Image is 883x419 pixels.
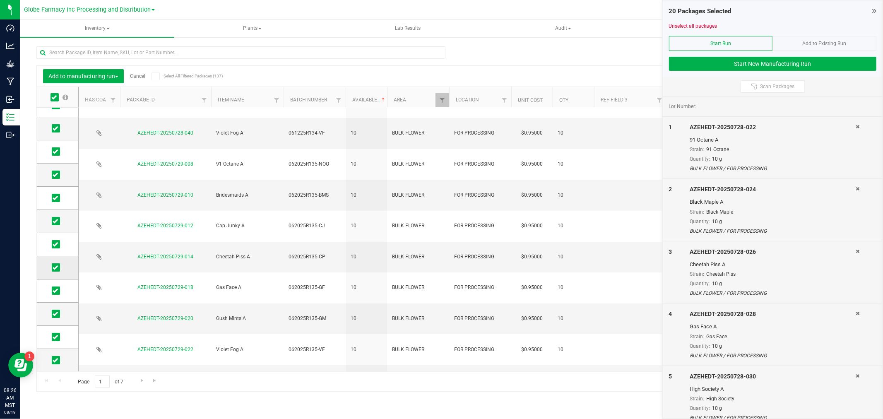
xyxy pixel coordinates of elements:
[454,253,506,261] span: FOR PROCESSING
[351,253,382,261] span: 10
[653,93,666,107] a: Filter
[454,346,506,354] span: FOR PROCESSING
[216,284,279,291] span: Gas Face A
[558,346,589,354] span: 10
[36,46,445,59] input: Search Package ID, Item Name, SKU, Lot or Part Number...
[690,385,856,393] div: High Society A
[6,42,14,50] inline-svg: Analytics
[216,222,279,230] span: Cap Junky A
[518,97,543,103] a: Unit Cost
[289,315,341,323] span: 062025R135-GM
[4,409,16,415] p: 08/19
[690,396,704,402] span: Strain:
[289,284,341,291] span: 062025R135-GF
[197,93,211,107] a: Filter
[289,191,341,199] span: 062025R135-BMS
[498,93,511,107] a: Filter
[127,97,155,103] a: Package ID
[216,315,279,323] span: Gush Mints A
[138,347,194,352] a: AZEHEDT-20250729-022
[289,253,341,261] span: 062025R135-CP
[511,303,553,335] td: $0.95000
[669,248,672,255] span: 3
[712,219,722,224] span: 10 g
[289,346,341,354] span: 062025R135-VF
[43,69,124,83] button: Add to manufacturing run
[176,20,329,37] span: Plants
[511,242,553,273] td: $0.95000
[706,147,729,152] span: 91 Octane
[24,352,34,361] iframe: Resource center unread badge
[558,191,589,199] span: 10
[351,284,382,291] span: 10
[392,160,444,168] span: BULK FLOWER
[690,310,856,318] div: AZEHEDT-20250728-028
[392,315,444,323] span: BULK FLOWER
[63,94,68,100] span: Select all records on this page
[332,93,346,107] a: Filter
[669,124,672,130] span: 1
[216,191,279,199] span: Bridesmaids A
[24,6,151,13] span: Globe Farmacy Inc Processing and Distribution
[741,80,805,93] button: Scan Packages
[454,129,506,137] span: FOR PROCESSING
[392,346,444,354] span: BULK FLOWER
[558,129,589,137] span: 10
[803,41,847,46] span: Add to Existing Run
[138,223,194,229] a: AZEHEDT-20250729-012
[669,23,717,29] a: Unselect all packages
[392,191,444,199] span: BULK FLOWER
[558,222,589,230] span: 10
[669,103,697,110] span: Lot Number:
[511,365,553,396] td: $0.95000
[690,248,856,256] div: AZEHEDT-20250728-026
[710,41,731,46] span: Start Run
[712,156,722,162] span: 10 g
[351,315,382,323] span: 10
[394,97,406,103] a: Area
[352,97,387,103] a: Available
[690,323,856,331] div: Gas Face A
[690,352,856,359] div: BULK FLOWER / FOR PROCESSING
[331,20,485,37] a: Lab Results
[690,289,856,297] div: BULK FLOWER / FOR PROCESSING
[95,375,110,388] input: 1
[669,373,672,380] span: 5
[164,74,205,78] span: Select All Filtered Packages (137)
[216,160,279,168] span: 91 Octane A
[641,20,796,37] a: Inventory Counts
[392,253,444,261] span: BULK FLOWER
[558,315,589,323] span: 10
[690,260,856,269] div: Cheetah Piss A
[435,93,449,107] a: Filter
[712,405,722,411] span: 10 g
[690,343,710,349] span: Quantity:
[289,222,341,230] span: 062025R135-CJ
[130,73,145,79] a: Cancel
[486,20,640,37] span: Audit
[690,227,856,235] div: BULK FLOWER / FOR PROCESSING
[290,97,327,103] a: Batch Number
[454,191,506,199] span: FOR PROCESSING
[706,271,736,277] span: Cheetah Piss
[690,271,704,277] span: Strain:
[138,130,194,136] a: AZEHEDT-20250728-040
[690,405,710,411] span: Quantity:
[216,253,279,261] span: Cheetah Piss A
[558,160,589,168] span: 10
[270,93,284,107] a: Filter
[392,222,444,230] span: BULK FLOWER
[20,20,174,37] span: Inventory
[138,254,194,260] a: AZEHEDT-20250729-014
[175,20,330,37] a: Plants
[6,60,14,68] inline-svg: Grow
[690,147,704,152] span: Strain:
[351,160,382,168] span: 10
[690,156,710,162] span: Quantity:
[71,375,130,388] span: Page of 7
[6,113,14,121] inline-svg: Inventory
[138,284,194,290] a: AZEHEDT-20250729-018
[511,272,553,303] td: $0.95000
[454,222,506,230] span: FOR PROCESSING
